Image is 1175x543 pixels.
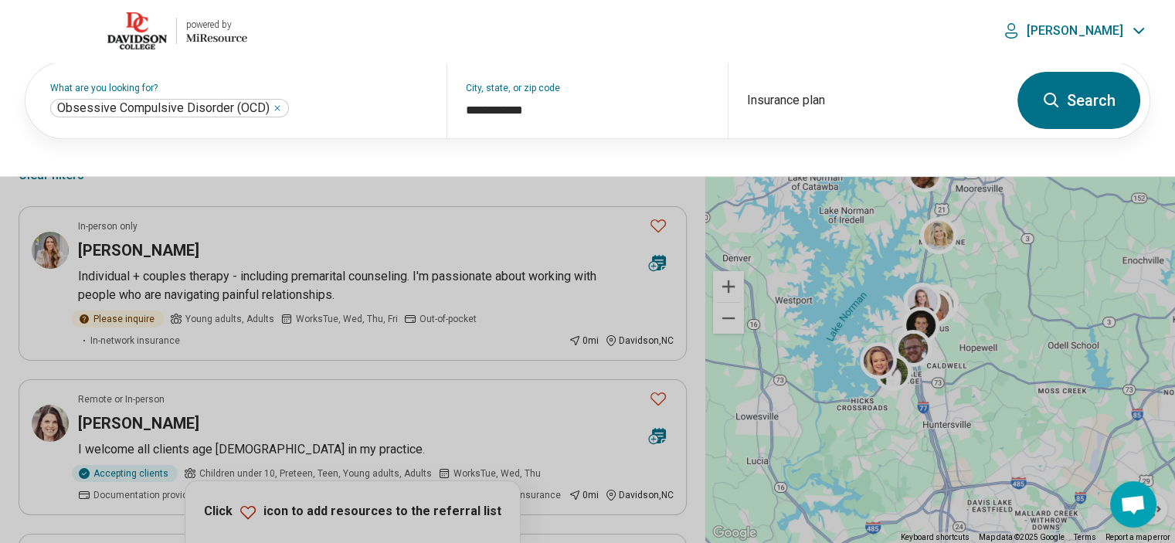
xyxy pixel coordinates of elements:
img: Davidson College [107,12,167,49]
a: Davidson Collegepowered by [25,12,247,49]
div: Open chat [1110,481,1156,528]
div: Obsessive Compulsive Disorder (OCD) [50,99,289,117]
button: Obsessive Compulsive Disorder (OCD) [273,104,282,113]
div: powered by [186,18,247,32]
button: Search [1017,72,1140,129]
p: [PERSON_NAME] [1027,23,1123,39]
label: What are you looking for? [50,83,428,93]
span: Obsessive Compulsive Disorder (OCD) [57,100,270,116]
